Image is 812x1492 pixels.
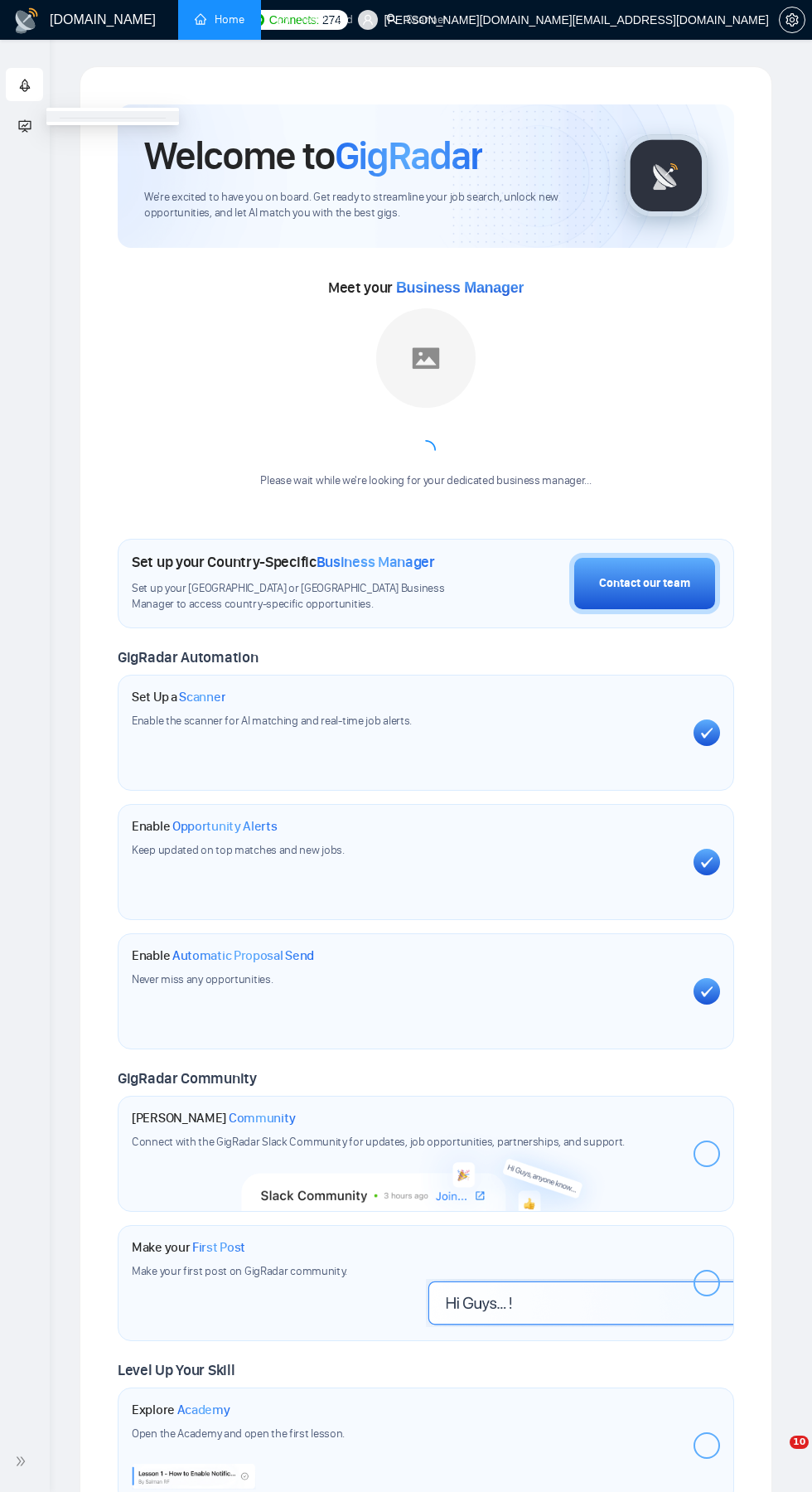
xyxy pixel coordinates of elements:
[172,947,314,964] span: Automatic Proposal Send
[13,7,40,34] img: logo
[144,190,598,221] span: We're excited to have you on board. Get ready to streamline your job search, unlock new opportuni...
[132,714,412,728] span: Enable the scanner for AI matching and real-time job alerts.
[132,818,278,835] h1: Enable
[362,14,374,26] span: user
[386,12,447,27] a: searchScanner
[118,1069,257,1088] span: GigRadar Community
[15,1453,31,1470] span: double-right
[6,68,43,101] li: Getting Started
[241,1123,610,1212] img: slackcommunity-bg.png
[18,117,85,131] span: Academy
[426,1279,733,1327] img: firstpost-bg.png
[756,1436,795,1475] iframe: Intercom live chat
[132,1110,296,1126] h1: [PERSON_NAME]
[132,553,435,571] h1: Set up your Country-Specific
[192,1239,245,1256] span: First Post
[278,12,353,27] a: dashboardDashboard
[229,1110,296,1126] span: Community
[132,1427,345,1441] span: Open the Academy and open the first lesson.
[132,1402,230,1418] h1: Explore
[177,1402,230,1418] span: Academy
[335,131,482,180] span: GigRadar
[132,843,345,857] span: Keep updated on top matches and new jobs.
[132,972,273,986] span: Never miss any opportunities.
[118,648,258,666] span: GigRadar Automation
[179,689,225,705] span: Scanner
[250,473,601,489] div: Please wait while we're looking for your dedicated business manager...
[779,7,805,33] button: setting
[328,279,524,297] span: Meet your
[396,279,524,296] span: Business Manager
[132,1239,245,1256] h1: Make your
[599,574,690,593] div: Contact our team
[132,1264,347,1278] span: Make your first post on GigRadar community.
[144,131,482,180] h1: Welcome to
[413,438,439,464] span: loading
[18,109,31,142] span: fund-projection-screen
[132,689,225,705] h1: Set Up a
[625,134,708,217] img: gigradar-logo.png
[780,13,805,27] span: setting
[195,12,244,27] a: homeHome
[317,553,435,571] span: Business Manager
[18,69,31,102] span: rocket
[790,1436,809,1449] span: 10
[779,13,805,27] a: setting
[172,818,278,835] span: Opportunity Alerts
[118,1361,234,1379] span: Level Up Your Skill
[132,947,314,964] h1: Enable
[376,308,476,408] img: placeholder.png
[569,553,720,614] button: Contact our team
[132,581,485,613] span: Set up your [GEOGRAPHIC_DATA] or [GEOGRAPHIC_DATA] Business Manager to access country-specific op...
[132,1135,625,1149] span: Connect with the GigRadar Slack Community for updates, job opportunities, partnerships, and support.
[46,111,179,122] li: Academy Homepage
